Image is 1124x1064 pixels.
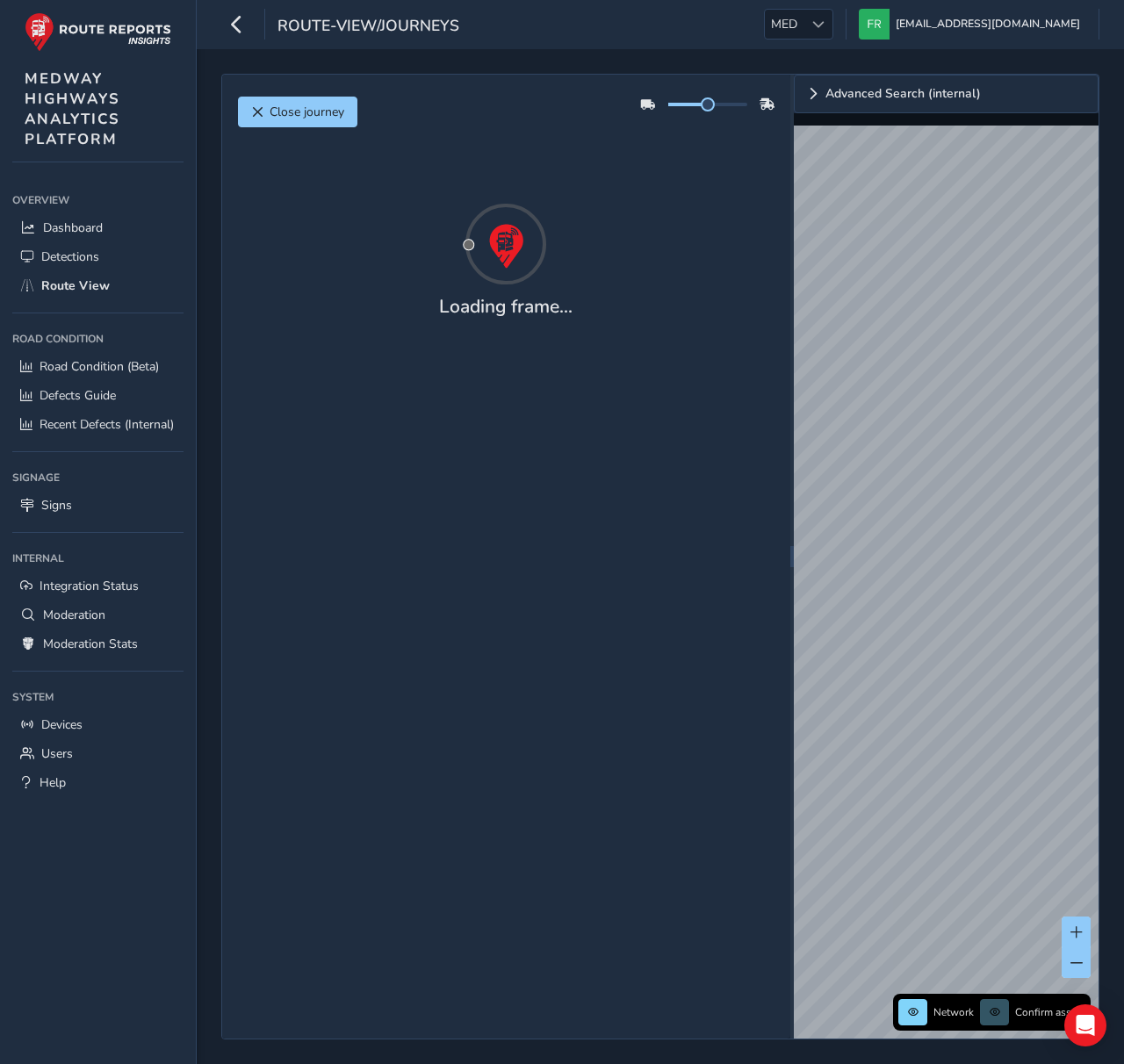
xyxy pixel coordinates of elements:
span: Integration Status [40,578,139,594]
span: Road Condition (Beta) [40,358,159,375]
a: Devices [12,710,184,739]
span: Route View [41,277,110,294]
div: Open Intercom Messenger [1064,1004,1106,1046]
span: [EMAIL_ADDRESS][DOMAIN_NAME] [896,9,1080,40]
div: Signage [12,464,184,491]
span: Help [40,774,66,791]
a: Moderation Stats [12,629,184,658]
a: Route View [12,271,184,300]
a: Users [12,739,184,768]
span: MED [765,10,803,39]
a: Signs [12,491,184,520]
button: [EMAIL_ADDRESS][DOMAIN_NAME] [859,9,1086,40]
img: diamond-layout [859,9,890,40]
a: Dashboard [12,213,184,242]
span: Signs [41,497,72,514]
span: Moderation Stats [43,636,138,652]
div: Internal [12,545,184,572]
div: Road Condition [12,326,184,352]
span: Recent Defects (Internal) [40,416,174,433]
span: route-view/journeys [277,15,459,40]
a: Defects Guide [12,381,184,410]
a: Detections [12,242,184,271]
button: Close journey [238,97,357,127]
span: Advanced Search (internal) [825,88,981,100]
span: Dashboard [43,219,103,236]
span: Defects Guide [40,387,116,404]
div: System [12,684,184,710]
span: Close journey [270,104,344,120]
a: Expand [794,75,1099,113]
span: Network [933,1005,974,1019]
span: Detections [41,248,99,265]
div: Overview [12,187,184,213]
a: Road Condition (Beta) [12,352,184,381]
a: Integration Status [12,572,184,600]
span: MEDWAY HIGHWAYS ANALYTICS PLATFORM [25,68,120,149]
span: Devices [41,716,83,733]
span: Users [41,745,73,762]
a: Moderation [12,600,184,629]
a: Recent Defects (Internal) [12,410,184,439]
span: Confirm assets [1015,1005,1085,1019]
h4: Loading frame... [439,296,573,318]
a: Help [12,768,184,797]
img: rr logo [25,12,171,52]
span: Moderation [43,607,105,623]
